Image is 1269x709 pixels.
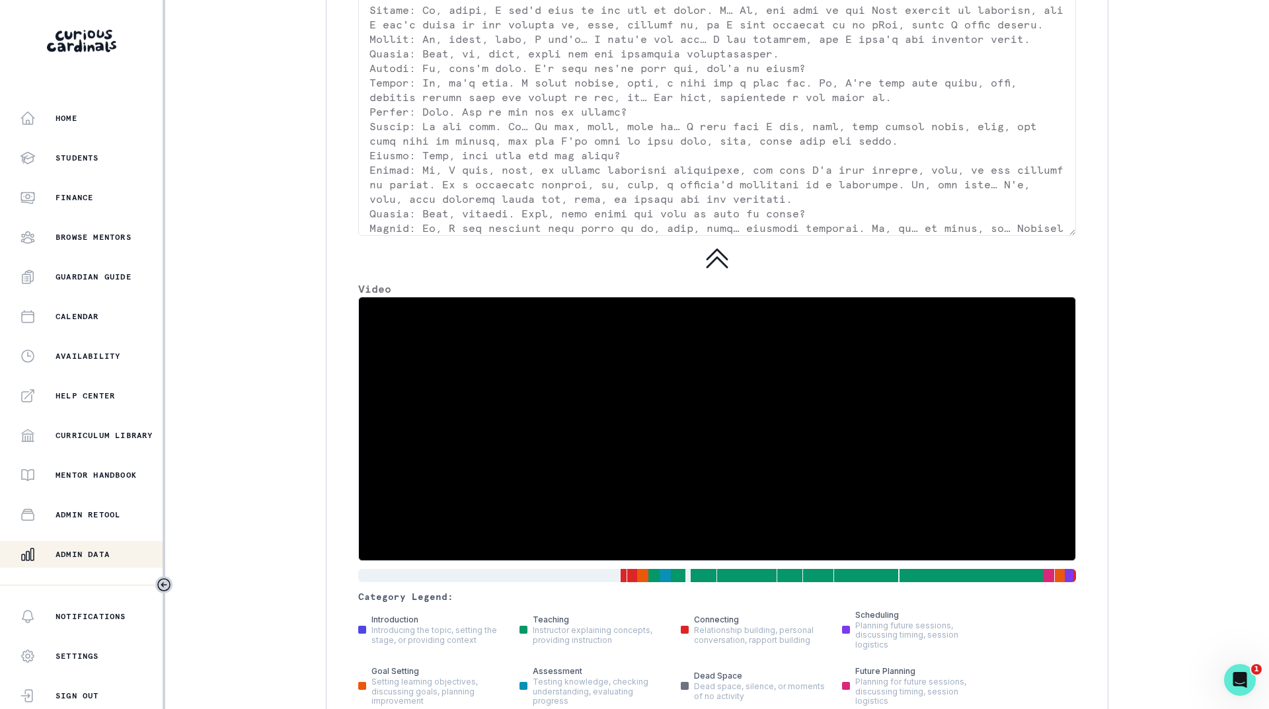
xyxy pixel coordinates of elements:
[533,665,582,677] p: assessment
[56,311,99,322] p: Calendar
[371,626,504,645] p: Introducing the topic, setting the stage, or providing context
[56,549,110,560] p: Admin Data
[1251,664,1262,675] span: 1
[533,626,665,645] p: Instructor explaining concepts, providing instruction
[533,614,569,626] p: teaching
[358,590,453,604] p: Category Legend:
[155,576,173,593] button: Toggle sidebar
[56,113,77,124] p: Home
[694,682,826,701] p: Dead space, silence, or moments of no activity
[56,690,99,701] p: Sign Out
[855,621,987,650] p: Planning future sessions, discussing timing, session logistics
[694,626,826,645] p: Relationship building, personal conversation, rapport building
[855,677,987,706] p: Planning for future sessions, discussing timing, session logistics
[56,351,120,361] p: Availability
[1224,664,1256,696] iframe: Intercom live chat
[56,232,132,243] p: Browse Mentors
[56,153,99,163] p: Students
[371,665,419,677] p: goal setting
[855,665,915,677] p: future planning
[47,30,116,52] img: Curious Cardinals Logo
[56,509,120,520] p: Admin Retool
[855,609,899,621] p: scheduling
[56,391,115,401] p: Help Center
[56,272,132,282] p: Guardian Guide
[56,611,126,622] p: Notifications
[371,614,418,626] p: introduction
[694,614,739,626] p: connecting
[694,670,742,682] p: dead space
[358,281,1076,297] p: Video
[371,677,504,706] p: Setting learning objectives, discussing goals, planning improvement
[533,677,665,706] p: Testing knowledge, checking understanding, evaluating progress
[56,192,93,203] p: Finance
[56,651,99,661] p: Settings
[56,470,137,480] p: Mentor Handbook
[56,430,153,441] p: Curriculum Library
